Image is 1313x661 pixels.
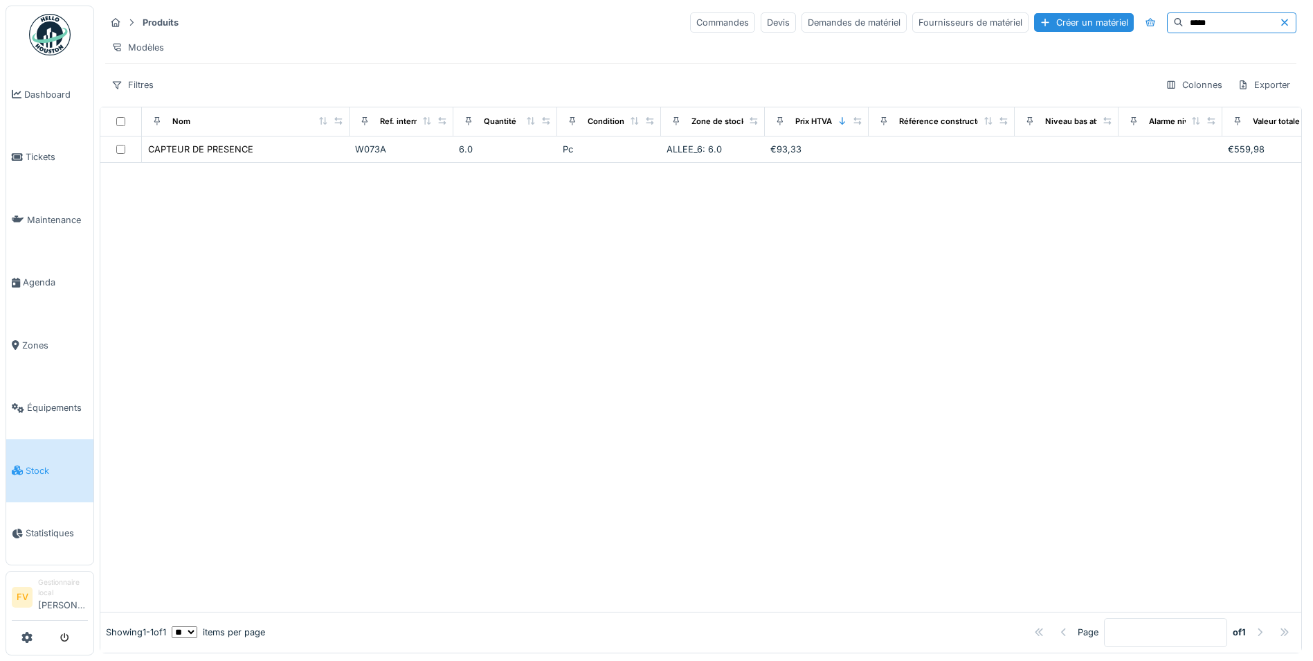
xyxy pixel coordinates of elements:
div: Filtres [105,75,160,95]
div: Alarme niveau bas [1149,116,1218,127]
div: Nom [172,116,190,127]
div: Pc [563,143,655,156]
div: CAPTEUR DE PRESENCE [148,143,253,156]
span: Tickets [26,150,88,164]
span: Maintenance [27,213,88,227]
span: Zones [22,339,88,352]
span: Statistiques [26,527,88,540]
div: Référence constructeur [899,116,990,127]
div: Demandes de matériel [802,12,907,33]
div: Quantité [484,116,516,127]
div: Gestionnaire local [38,577,88,599]
div: Devis [761,12,796,33]
div: Modèles [105,37,170,58]
a: Statistiques [6,502,93,565]
span: Dashboard [24,88,88,101]
span: ALLEE_6: 6.0 [667,144,722,155]
div: Commandes [690,12,755,33]
div: Fournisseurs de matériel [912,12,1029,33]
a: Stock [6,439,93,502]
div: Colonnes [1159,75,1229,95]
strong: of 1 [1233,626,1246,639]
div: Conditionnement [588,116,653,127]
img: Badge_color-CXgf-gQk.svg [29,14,71,55]
a: Dashboard [6,63,93,126]
a: Agenda [6,252,93,315]
a: Équipements [6,377,93,440]
li: [PERSON_NAME] [38,577,88,617]
a: Zones [6,314,93,377]
div: Créer un matériel [1034,13,1134,32]
div: Niveau bas atteint ? [1045,116,1120,127]
li: FV [12,587,33,608]
div: Zone de stockage [691,116,759,127]
div: Showing 1 - 1 of 1 [106,626,166,639]
span: Agenda [23,276,88,289]
div: €93,33 [770,143,863,156]
div: Exporter [1231,75,1296,95]
strong: Produits [137,16,184,29]
div: Ref. interne [380,116,424,127]
span: Équipements [27,401,88,414]
div: Page [1078,626,1098,639]
span: Stock [26,464,88,477]
div: Prix HTVA [795,116,832,127]
div: Valeur totale [1253,116,1300,127]
a: Tickets [6,126,93,189]
div: 6.0 [459,143,552,156]
a: Maintenance [6,188,93,252]
div: items per page [172,626,265,639]
a: FV Gestionnaire local[PERSON_NAME] [12,577,88,621]
div: W073A [355,143,448,156]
